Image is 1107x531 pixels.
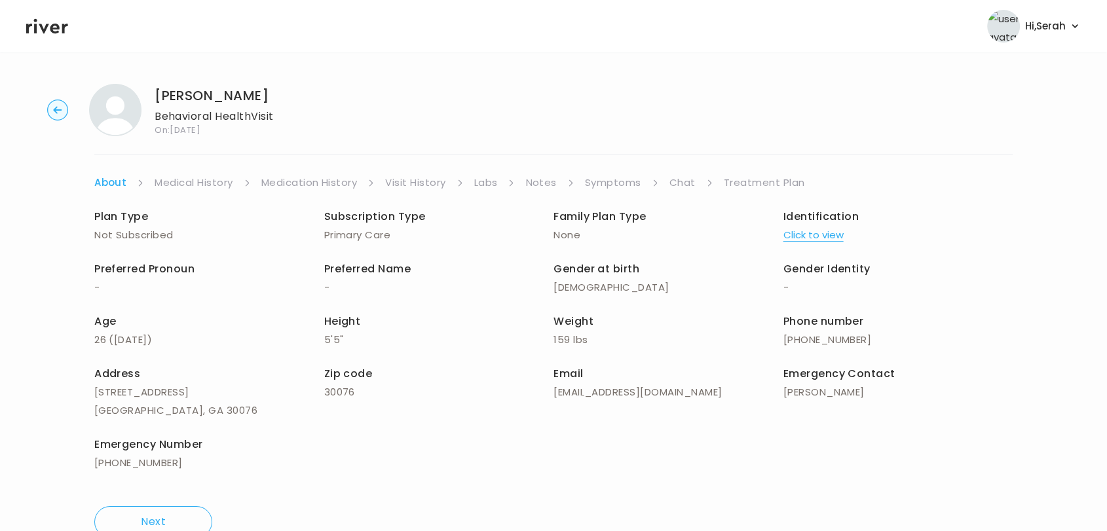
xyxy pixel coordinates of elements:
span: Age [94,314,116,329]
a: Visit History [385,174,445,192]
span: Weight [553,314,593,329]
button: user avatarHi,Serah [987,10,1081,43]
span: Email [553,366,583,381]
span: Gender Identity [783,261,871,276]
p: [PERSON_NAME] [783,383,1013,401]
a: Treatment Plan [724,174,805,192]
h1: [PERSON_NAME] [155,86,274,105]
span: Plan Type [94,209,148,224]
p: 5'5" [324,331,554,349]
p: - [324,278,554,297]
span: Gender at birth [553,261,639,276]
a: Medical History [155,174,233,192]
p: Not Subscribed [94,226,324,244]
p: - [783,278,1013,297]
img: MACIE PITTMAN [89,84,141,136]
span: Family Plan Type [553,209,647,224]
span: Emergency Contact [783,366,895,381]
span: ( [DATE] ) [109,333,152,346]
a: Labs [474,174,498,192]
span: Preferred Pronoun [94,261,195,276]
p: [PHONE_NUMBER] [94,454,324,472]
p: [GEOGRAPHIC_DATA], GA 30076 [94,401,324,420]
p: 26 [94,331,324,349]
p: [DEMOGRAPHIC_DATA] [553,278,783,297]
span: Preferred Name [324,261,411,276]
a: Symptoms [585,174,641,192]
a: About [94,174,126,192]
p: [PHONE_NUMBER] [783,331,1013,349]
p: None [553,226,783,244]
p: 159 lbs [553,331,783,349]
a: Notes [525,174,556,192]
span: Zip code [324,366,373,381]
span: Height [324,314,361,329]
p: Primary Care [324,226,554,244]
span: Emergency Number [94,437,203,452]
span: Phone number [783,314,864,329]
a: Medication History [261,174,358,192]
p: [STREET_ADDRESS] [94,383,324,401]
p: Behavioral Health Visit [155,107,274,126]
a: Chat [669,174,696,192]
p: [EMAIL_ADDRESS][DOMAIN_NAME] [553,383,783,401]
p: - [94,278,324,297]
span: Identification [783,209,859,224]
button: Click to view [783,226,844,244]
span: Subscription Type [324,209,426,224]
p: 30076 [324,383,554,401]
span: Hi, Serah [1025,17,1066,35]
span: On: [DATE] [155,126,274,134]
img: user avatar [987,10,1020,43]
span: Address [94,366,140,381]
